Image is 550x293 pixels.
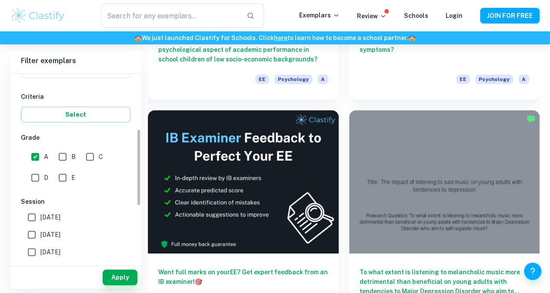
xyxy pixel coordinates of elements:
[99,152,103,162] span: C
[44,173,48,182] span: D
[357,11,387,21] p: Review
[274,34,287,41] a: here
[10,49,141,73] h6: Filter exemplars
[255,74,269,84] span: EE
[475,74,513,84] span: Psychology
[195,278,202,285] span: 🎯
[360,35,530,64] h6: To what extent is CBT effective in reducing OCD anxiety symptoms?
[40,230,60,239] span: [DATE]
[134,34,142,41] span: 🏫
[40,247,60,257] span: [DATE]
[274,74,312,84] span: Psychology
[446,12,463,19] a: Login
[480,8,540,24] button: JOIN FOR FREE
[456,74,470,84] span: EE
[158,267,328,286] h6: Want full marks on your EE ? Get expert feedback from an IB examiner!
[317,74,328,84] span: A
[40,212,60,222] span: [DATE]
[71,152,76,162] span: B
[21,133,130,142] h6: Grade
[10,7,66,24] img: Clastify logo
[21,107,130,122] button: Select
[518,74,529,84] span: A
[21,92,130,101] h6: Criteria
[103,269,137,285] button: Apply
[408,34,416,41] span: 🏫
[101,3,240,28] input: Search for any exemplars...
[44,152,48,162] span: A
[158,35,328,64] h6: To what extent does undernourishment influence the psychological aspect of academic performance i...
[404,12,428,19] a: Schools
[148,110,339,253] img: Thumbnail
[299,10,340,20] p: Exemplars
[71,173,75,182] span: E
[527,115,535,123] img: Marked
[2,33,548,43] h6: We just launched Clastify for Schools. Click to learn how to become a school partner.
[21,197,130,206] h6: Session
[524,263,541,280] button: Help and Feedback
